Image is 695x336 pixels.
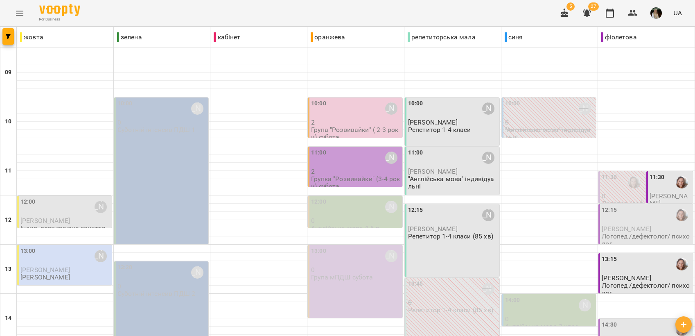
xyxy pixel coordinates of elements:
[602,274,651,282] span: [PERSON_NAME]
[482,152,494,164] div: Кашуба Наталія Романівна
[408,148,423,157] label: 11:00
[385,201,397,213] div: Софія Паславська
[408,118,458,126] span: [PERSON_NAME]
[117,263,133,272] label: 13:20
[117,283,207,290] p: 0
[408,168,458,175] span: [PERSON_NAME]
[117,290,195,297] p: Суботній інтенсив ПДШ 2
[311,266,401,273] p: 0
[20,266,70,274] span: [PERSON_NAME]
[20,274,70,281] p: [PERSON_NAME]
[505,32,523,42] p: синя
[601,32,636,42] p: фіолетова
[5,117,11,126] h6: 10
[676,176,688,188] img: Сергієнко Вікторія Сергіївна
[602,225,651,233] span: [PERSON_NAME]
[602,193,643,200] p: 0
[408,299,498,306] p: 0
[602,282,691,296] p: Логопед /дефектолог/ психолог
[311,32,345,42] p: оранжева
[5,314,11,323] h6: 14
[505,316,595,322] p: 0
[482,102,494,115] div: Кашуба Наталія Романівна
[311,198,326,207] label: 12:00
[675,316,692,333] button: Створити урок
[191,266,203,279] div: Ольга Василівна Пенцак
[408,225,458,233] span: [PERSON_NAME]
[408,233,493,240] p: Репетитор 1-4 класи (85 хв)
[408,279,423,288] label: 13:45
[5,265,11,274] h6: 13
[408,32,476,42] p: репетиторська мала
[628,176,641,188] img: Сергієнко Вікторія Сергіївна
[311,148,326,157] label: 11:00
[408,206,423,215] label: 12:15
[650,173,665,182] label: 11:30
[408,306,493,313] p: Репетитор 1-4 класи (85 хв)
[117,126,195,133] p: Суботній інтенсив ПДШ 1
[505,126,595,141] p: "Англійська мова" індивідуальні
[191,102,203,115] div: Ольга Василівна Пенцак
[117,99,133,108] label: 10:00
[579,299,591,311] div: Софія Паславська
[214,32,240,42] p: кабінет
[385,102,397,115] div: Анастасія Веліксар
[5,68,11,77] h6: 09
[39,4,80,16] img: Voopty Logo
[117,32,142,42] p: зелена
[408,175,498,190] p: "Англійська мова" індивідуальні
[670,5,685,20] button: UA
[602,255,617,264] label: 13:15
[10,3,29,23] button: Menu
[673,9,682,17] span: UA
[408,126,471,133] p: Репетитор 1-4 класи
[311,225,379,232] p: Англійська мова 4-6 р
[95,201,107,213] div: Анастасія Веліксар
[505,99,520,108] label: 10:00
[505,296,520,305] label: 14:00
[566,2,575,11] span: 5
[602,173,617,182] label: 11:30
[5,216,11,225] h6: 12
[385,250,397,262] div: Анастасія Веліксар
[482,209,494,221] div: Кашуба Наталія Романівна
[408,99,423,108] label: 10:00
[117,119,207,126] p: 0
[602,320,617,329] label: 14:30
[95,250,107,262] div: Софія Паславська
[505,323,578,330] p: Англійська мова 2 клас
[602,206,617,215] label: 12:15
[311,119,401,126] p: 2
[588,2,599,11] span: 27
[385,152,397,164] div: Анастасія Веліксар
[602,200,643,221] p: Логопед /дефектолог/ психолог
[39,17,80,22] span: For Business
[20,225,106,232] p: Індив. розвиваюче заняття
[20,247,36,256] label: 13:00
[20,32,43,42] p: жовта
[650,192,688,207] span: [PERSON_NAME]
[5,166,11,175] h6: 11
[20,217,70,225] span: [PERSON_NAME]
[20,198,36,207] label: 12:00
[311,175,401,190] p: Групка "Розвивайки" (3-4 роки) субота
[482,283,494,295] div: Кашуба Наталія Романівна
[311,126,401,141] p: Група "Розвивайки" ( 2-3 роки) субота
[311,168,401,175] p: 2
[311,274,373,281] p: Група мПДШ субота
[676,209,688,221] img: Сергієнко Вікторія Сергіївна
[311,99,326,108] label: 10:00
[676,258,688,270] img: Сергієнко Вікторія Сергіївна
[311,247,326,256] label: 13:00
[602,233,691,247] p: Логопед /дефектолог/ психолог
[579,102,591,115] div: Софія Паславська
[676,324,688,336] img: Сергієнко Вікторія Сергіївна
[311,217,401,224] p: 0
[650,7,662,19] img: db9e5aee73aab2f764342d08fe444bbe.JPG
[505,119,595,126] p: 0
